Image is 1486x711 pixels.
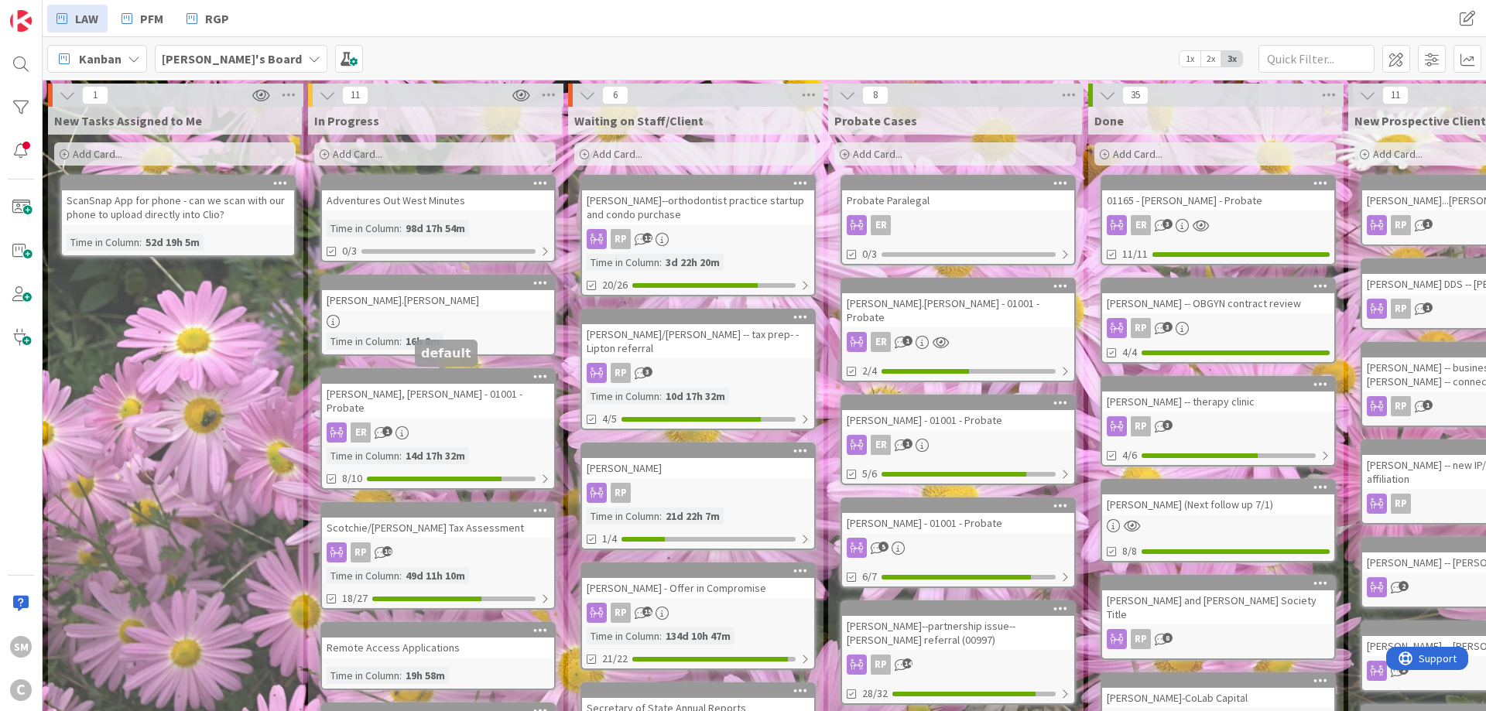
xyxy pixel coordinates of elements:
div: Time in Column [587,627,659,644]
div: [PERSON_NAME], [PERSON_NAME] - 01001 - Probate [322,370,554,418]
div: Time in Column [327,667,399,684]
span: LAW [75,9,98,28]
div: Adventures Out West Minutes [322,190,554,210]
span: Add Card... [1373,147,1423,161]
span: 2x [1200,51,1221,67]
span: PFM [140,9,163,28]
div: ER [842,215,1074,235]
a: Scotchie/[PERSON_NAME] Tax AssessmentRPTime in Column:49d 11h 10m18/27 [320,502,556,610]
span: : [399,333,402,350]
a: LAW [47,5,108,32]
div: Remote Access Applications [322,624,554,658]
span: 1 [1423,219,1433,229]
a: [PERSON_NAME]RPTime in Column:21d 22h 7m1/4 [580,443,816,550]
div: [PERSON_NAME]-CoLab Capital [1102,688,1334,708]
div: RP [611,603,631,623]
span: 11 [342,86,368,104]
span: 4/6 [1122,447,1137,463]
div: [PERSON_NAME] -- OBGYN contract review [1102,279,1334,313]
b: [PERSON_NAME]'s Board [162,51,302,67]
div: [PERSON_NAME]/[PERSON_NAME] -- tax prep- - Lipton referral [582,310,814,358]
div: [PERSON_NAME] and [PERSON_NAME] Society Title [1102,590,1334,624]
div: [PERSON_NAME] and [PERSON_NAME] Society Title [1102,576,1334,624]
div: 19h 58m [402,667,449,684]
span: Probate Cases [834,113,917,128]
span: 28/32 [862,685,888,702]
span: 2 [1399,581,1409,591]
div: RP [1102,318,1334,338]
div: 52d 19h 5m [142,234,204,251]
div: RP [582,603,814,623]
div: ER [351,422,371,443]
div: RP [582,483,814,503]
div: RP [611,483,631,503]
span: Waiting on Staff/Client [574,113,704,128]
div: Time in Column [327,220,399,237]
div: RP [582,229,814,249]
span: : [139,234,142,251]
div: Time in Column [67,234,139,251]
div: 98d 17h 54m [402,220,469,237]
div: 01165 - [PERSON_NAME] - Probate [1102,190,1334,210]
div: [PERSON_NAME] -- therapy clinic [1102,378,1334,412]
div: 16h 8m [402,333,443,350]
span: : [659,508,662,525]
div: ScanSnap App for phone - can we scan with our phone to upload directly into Clio? [62,190,294,224]
div: [PERSON_NAME]/[PERSON_NAME] -- tax prep- - Lipton referral [582,324,814,358]
div: 21d 22h 7m [662,508,724,525]
img: Visit kanbanzone.com [10,10,32,32]
div: RP [1131,416,1151,436]
span: New Tasks Assigned to Me [54,113,202,128]
div: [PERSON_NAME]--orthodontist practice startup and condo purchase [582,190,814,224]
div: [PERSON_NAME].[PERSON_NAME] - 01001 - Probate [842,279,1074,327]
span: Kanban [79,50,122,68]
div: RP [1102,416,1334,436]
span: Add Card... [593,147,642,161]
div: 3d 22h 20m [662,254,724,271]
span: 1 [902,439,912,449]
span: Add Card... [1113,147,1162,161]
span: RGP [205,9,229,28]
span: 1/4 [602,531,617,547]
div: Scotchie/[PERSON_NAME] Tax Assessment [322,518,554,538]
div: [PERSON_NAME] [582,444,814,478]
div: SM [10,636,32,658]
div: Probate Paralegal [842,176,1074,210]
span: 8/10 [342,470,362,487]
a: 01165 - [PERSON_NAME] - ProbateER11/11 [1101,175,1336,265]
span: 1x [1180,51,1200,67]
span: : [659,388,662,405]
span: : [399,567,402,584]
span: Add Card... [333,147,382,161]
div: [PERSON_NAME] - 01001 - Probate [842,513,1074,533]
div: ScanSnap App for phone - can we scan with our phone to upload directly into Clio? [62,176,294,224]
a: [PERSON_NAME] - 01001 - Probate6/7 [841,497,1076,588]
span: 3 [1162,219,1173,229]
a: [PERSON_NAME] -- therapy clinicRP4/6 [1101,376,1336,467]
div: [PERSON_NAME] - Offer in Compromise [582,564,814,598]
span: 8 [862,86,889,104]
a: [PERSON_NAME]--orthodontist practice startup and condo purchaseRPTime in Column:3d 22h 20m20/26 [580,175,816,296]
div: Adventures Out West Minutes [322,176,554,210]
div: [PERSON_NAME] -- OBGYN contract review [1102,293,1334,313]
div: [PERSON_NAME] - 01001 - Probate [842,499,1074,533]
div: RP [322,542,554,562]
div: RP [1391,299,1411,319]
span: Support [33,2,70,21]
a: [PERSON_NAME]--partnership issue--[PERSON_NAME] referral (00997)RP28/32 [841,600,1076,705]
div: RP [842,655,1074,675]
span: : [399,220,402,237]
div: [PERSON_NAME].[PERSON_NAME] - 01001 - Probate [842,293,1074,327]
span: 8/8 [1122,543,1137,559]
div: [PERSON_NAME] -- therapy clinic [1102,391,1334,412]
div: 49d 11h 10m [402,567,469,584]
span: 1 [902,336,912,346]
a: [PERSON_NAME] (Next follow up 7/1)8/8 [1101,479,1336,562]
div: [PERSON_NAME] - 01001 - Probate [842,396,1074,430]
div: RP [611,363,631,383]
div: [PERSON_NAME] [582,458,814,478]
a: [PERSON_NAME].[PERSON_NAME] - 01001 - ProbateER2/4 [841,278,1076,382]
a: [PERSON_NAME] -- OBGYN contract reviewRP4/4 [1101,278,1336,364]
span: 1 [1423,400,1433,410]
div: RP [1131,318,1151,338]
